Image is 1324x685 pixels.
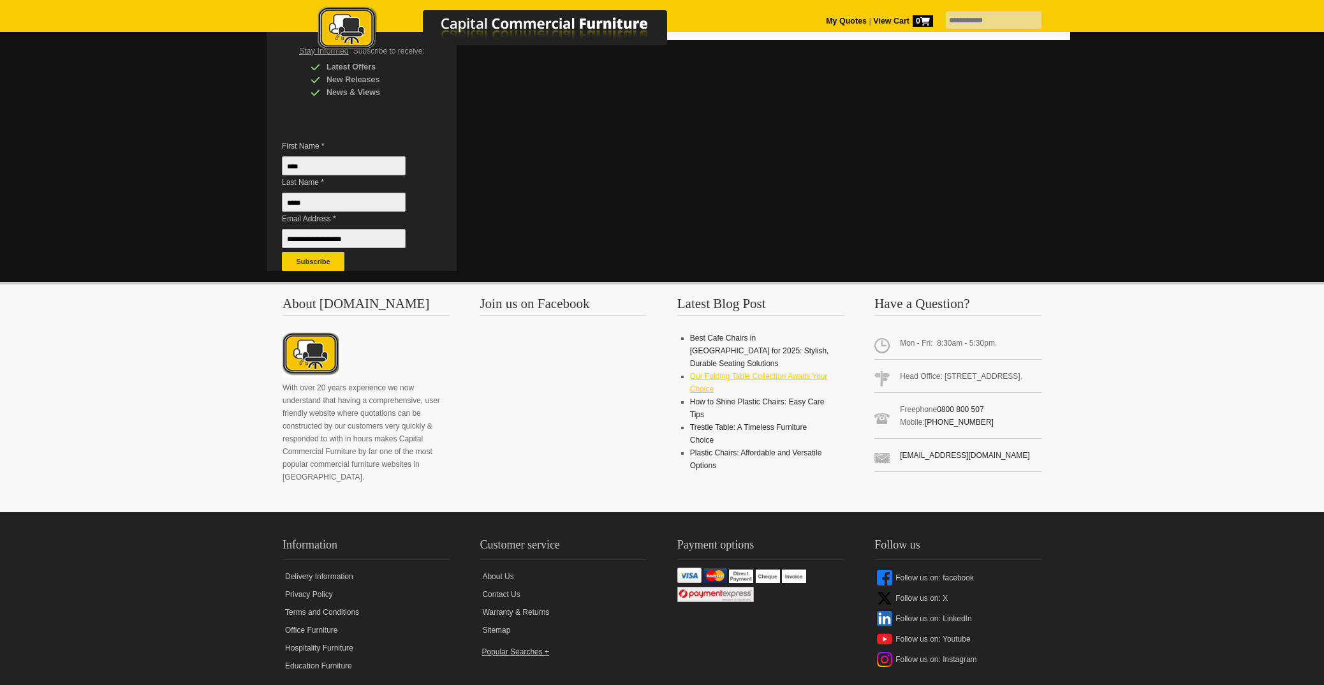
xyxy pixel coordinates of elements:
img: Windcave / Payment Express [677,587,754,602]
a: Terms and Conditions [283,603,450,621]
img: instagram-icon [877,652,892,667]
a: Contact Us [480,586,647,603]
a: Plastic Chairs: Affordable and Versatile Options [690,448,822,470]
img: x-icon [877,591,892,606]
h3: Latest Blog Post [677,297,844,316]
span: Last Name * [282,176,425,189]
img: linkedin-icon [877,611,892,626]
input: First Name * [282,156,406,175]
h3: Join us on Facebook [480,297,647,316]
img: youtube-icon [877,631,892,647]
input: Last Name * [282,193,406,212]
div: Latest Offers [311,61,432,73]
a: Follow us on: facebook [874,568,1041,588]
a: Sitemap [480,621,647,639]
a: Warranty & Returns [480,603,647,621]
h2: Information [283,535,450,560]
h2: Follow us [874,535,1041,560]
a: View Cart0 [871,17,933,26]
iframe: fb:page Facebook Social Plugin [480,332,645,472]
a: My Quotes [826,17,867,26]
div: New Releases [311,73,432,86]
a: [PHONE_NUMBER] [925,418,994,427]
a: Follow us on: Instagram [874,649,1041,670]
a: Our Folding Table Collection Awaits Your Choice [690,372,828,394]
span: Freephone Mobile: [874,398,1041,439]
span: Head Office: [STREET_ADDRESS]. [874,365,1041,393]
a: Follow us on: Youtube [874,629,1041,649]
a: Trestle Table: A Timeless Furniture Choice [690,423,807,445]
a: Privacy Policy [283,586,450,603]
a: Education Furniture [283,657,450,675]
img: About CCFNZ Logo [283,332,339,378]
a: Office Furniture [283,621,450,639]
a: 0800 800 507 [937,405,983,414]
strong: View Cart [873,17,933,26]
button: Subscribe [282,252,344,271]
h3: About [DOMAIN_NAME] [283,297,450,316]
a: Capital Commercial Furniture Logo [283,6,729,57]
span: First Name * [282,140,425,152]
img: Cheque [756,570,780,583]
a: Best Cafe Chairs in [GEOGRAPHIC_DATA] for 2025: Stylish, Durable Seating Solutions [690,334,829,368]
a: Hospitality Furniture [283,639,450,657]
p: With over 20 years experience we now understand that having a comprehensive, user friendly websit... [283,381,450,483]
h3: Have a Question? [874,297,1041,316]
h2: Payment options [677,535,844,560]
img: facebook-icon [877,570,892,586]
img: Direct Payment [729,570,753,583]
a: How to Shine Plastic Chairs: Easy Care Tips [690,397,825,419]
input: Email Address * [282,229,406,248]
img: Capital Commercial Furniture Logo [283,6,729,53]
img: Invoice [782,570,806,583]
a: Delivery Information [283,568,450,586]
a: Follow us on: LinkedIn [874,608,1041,629]
span: 0 [913,15,933,27]
a: About Us [480,568,647,586]
a: [EMAIL_ADDRESS][DOMAIN_NAME] [900,451,1029,460]
h2: Customer service [480,535,647,560]
img: Mastercard [703,568,727,583]
span: Email Address * [282,212,425,225]
a: Follow us on: X [874,588,1041,608]
span: Mon - Fri: 8:30am - 5:30pm. [874,332,1041,360]
img: VISA [677,568,702,583]
div: News & Views [311,86,432,99]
